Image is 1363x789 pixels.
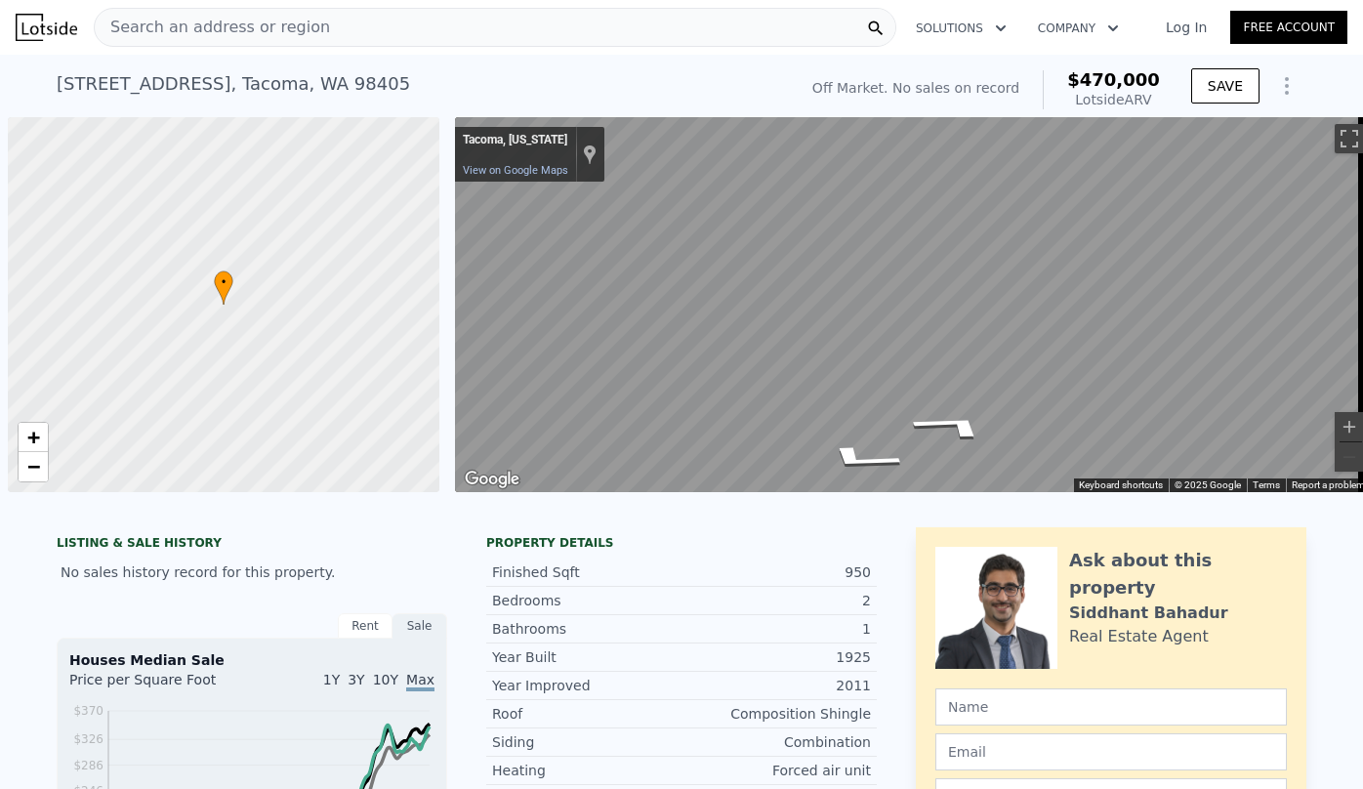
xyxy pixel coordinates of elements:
[681,732,871,752] div: Combination
[681,761,871,780] div: Forced air unit
[27,425,40,449] span: +
[1067,69,1160,90] span: $470,000
[492,562,681,582] div: Finished Sqft
[492,676,681,695] div: Year Improved
[492,591,681,610] div: Bedrooms
[935,733,1287,770] input: Email
[57,535,447,555] div: LISTING & SALE HISTORY
[681,676,871,695] div: 2011
[95,16,330,39] span: Search an address or region
[492,619,681,639] div: Bathrooms
[681,619,871,639] div: 1
[583,144,597,165] a: Show location on map
[460,467,524,492] a: Open this area in Google Maps (opens a new window)
[681,704,871,724] div: Composition Shingle
[406,672,434,691] span: Max
[19,452,48,481] a: Zoom out
[373,672,398,687] span: 10Y
[492,761,681,780] div: Heating
[323,672,340,687] span: 1Y
[787,438,933,479] path: Go West
[879,405,1025,446] path: Go East
[1067,90,1160,109] div: Lotside ARV
[1069,602,1228,625] div: Siddhant Bahadur
[463,133,567,148] div: Tacoma, [US_STATE]
[73,732,103,746] tspan: $326
[57,70,410,98] div: [STREET_ADDRESS] , Tacoma , WA 98405
[492,732,681,752] div: Siding
[214,273,233,291] span: •
[69,670,252,701] div: Price per Square Foot
[57,555,447,590] div: No sales history record for this property.
[1267,66,1306,105] button: Show Options
[492,704,681,724] div: Roof
[812,78,1019,98] div: Off Market. No sales on record
[681,562,871,582] div: 950
[392,613,447,639] div: Sale
[1253,479,1280,490] a: Terms (opens in new tab)
[16,14,77,41] img: Lotside
[338,613,392,639] div: Rent
[1230,11,1347,44] a: Free Account
[214,270,233,305] div: •
[1142,18,1230,37] a: Log In
[460,467,524,492] img: Google
[73,704,103,718] tspan: $370
[1022,11,1135,46] button: Company
[1175,479,1241,490] span: © 2025 Google
[681,591,871,610] div: 2
[935,688,1287,726] input: Name
[69,650,434,670] div: Houses Median Sale
[486,535,877,551] div: Property details
[900,11,1022,46] button: Solutions
[1069,625,1209,648] div: Real Estate Agent
[1069,547,1287,602] div: Ask about this property
[463,164,568,177] a: View on Google Maps
[19,423,48,452] a: Zoom in
[681,647,871,667] div: 1925
[1079,478,1163,492] button: Keyboard shortcuts
[27,454,40,478] span: −
[492,647,681,667] div: Year Built
[73,759,103,772] tspan: $286
[1191,68,1260,104] button: SAVE
[348,672,364,687] span: 3Y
